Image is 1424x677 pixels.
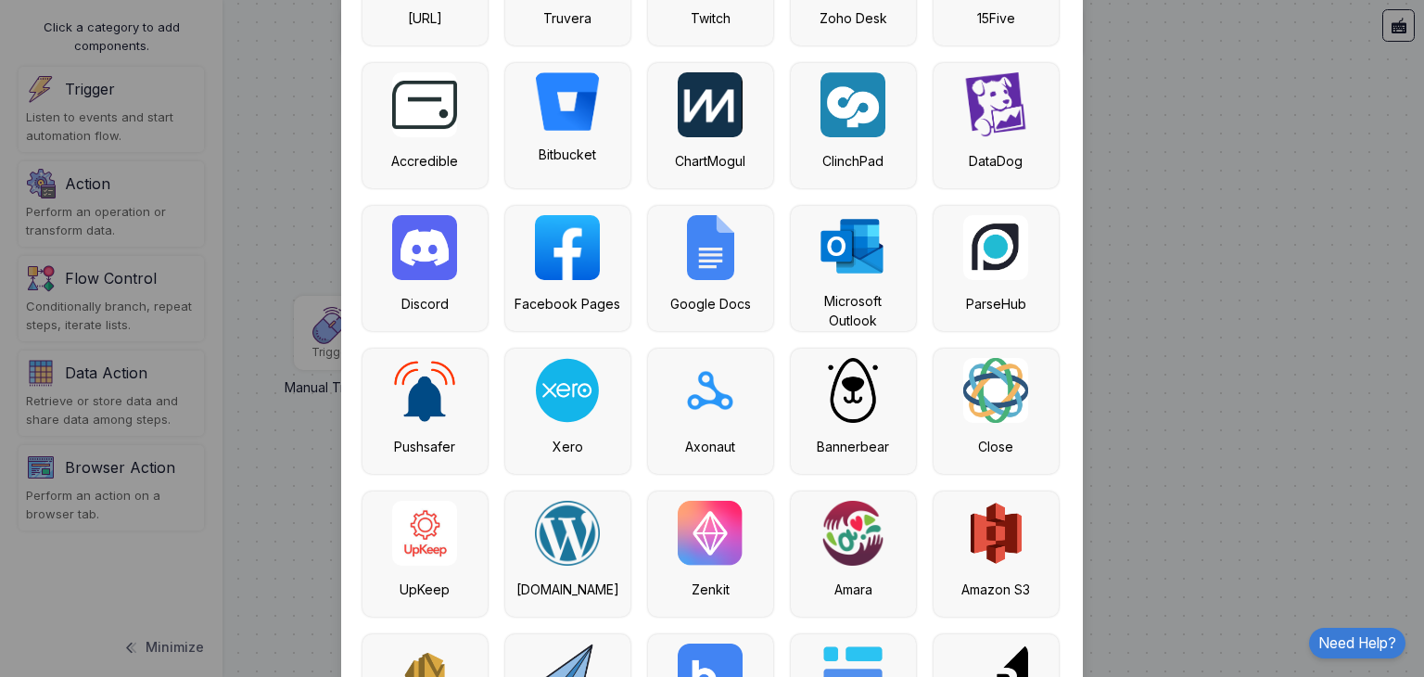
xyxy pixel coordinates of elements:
div: [DOMAIN_NAME] [515,580,621,599]
div: Amara [800,580,907,599]
div: Axonaut [657,437,764,456]
div: 15Five [943,8,1049,28]
img: wordpress.jpg [535,501,600,566]
img: discord.png [392,215,457,280]
div: Amazon S3 [943,580,1049,599]
div: [URL] [372,8,478,28]
div: Truvera [515,8,621,28]
div: Google Docs [657,294,764,313]
a: Need Help? [1309,628,1405,658]
img: close.jpg [963,358,1028,423]
div: ClinchPad [800,151,907,171]
img: data-dog.png [963,72,1028,137]
img: axonaut.png [678,358,743,423]
img: microsoft-outlook.svg [820,215,885,277]
img: bannerbear.png [820,358,885,423]
img: clinchpad.png [820,72,885,137]
div: Zoho Desk [800,8,907,28]
div: Pushsafer [372,437,478,456]
img: google-docs.svg [687,215,734,280]
img: accredible.jpg [392,72,457,137]
div: DataDog [943,151,1049,171]
img: amazon-s3.png [969,501,1023,566]
img: xero.svg [536,358,599,423]
div: Close [943,437,1049,456]
div: ChartMogul [657,151,764,171]
div: Xero [515,437,621,456]
img: parsehub.jpg [963,215,1028,280]
img: chartmogul.png [678,72,743,137]
div: Facebook Pages [515,294,621,313]
div: ParseHub [943,294,1049,313]
div: Zenkit [657,580,764,599]
div: Accredible [372,151,478,171]
div: Microsoft Outlook [800,291,907,330]
div: Twitch [657,8,764,28]
img: bitbucket.png [535,72,600,131]
img: upkeep.png [392,501,457,566]
div: Bitbucket [515,145,621,164]
img: pushsafer.png [392,358,457,423]
div: Bannerbear [800,437,907,456]
img: amara.jpg [820,501,885,566]
div: Discord [372,294,478,313]
div: UpKeep [372,580,478,599]
img: facebook.png [535,215,600,280]
img: zenkit.jpg [678,501,743,566]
